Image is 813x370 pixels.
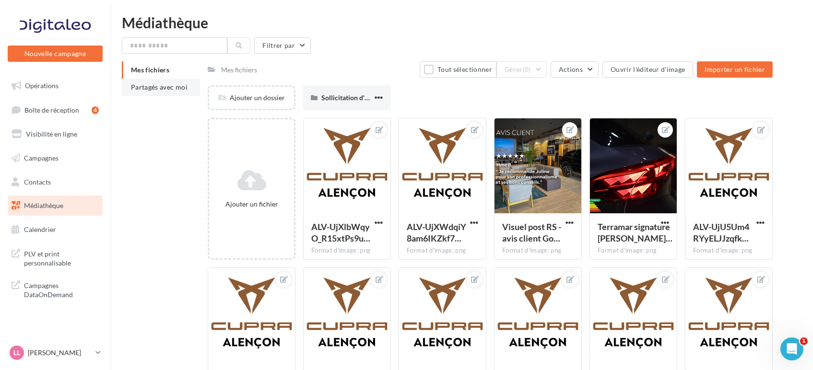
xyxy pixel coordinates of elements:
div: Format d'image: png [693,246,765,255]
a: Calendrier [6,220,105,240]
span: LL [13,348,20,358]
p: [PERSON_NAME] [28,348,92,358]
span: Sollicitation d'avis [321,93,376,102]
span: Actions [559,65,583,73]
span: Mes fichiers [131,66,169,74]
div: Médiathèque [122,15,801,30]
span: Partagés avec moi [131,83,188,91]
span: (0) [523,66,531,73]
div: Format d'image: png [502,246,574,255]
button: Actions [551,61,599,78]
div: Ajouter un fichier [213,199,290,209]
span: Opérations [25,81,59,90]
a: Boîte de réception4 [6,100,105,120]
span: Campagnes DataOnDemand [24,279,99,300]
span: Terramar signature lumineuse [598,221,672,243]
button: Tout sélectionner [420,61,496,78]
div: Mes fichiers [221,65,257,75]
button: Gérer(0) [496,61,547,78]
div: Format d'image: png [407,246,478,255]
span: Boîte de réception [24,105,79,114]
div: 4 [92,106,99,114]
span: Importer un fichier [705,65,765,73]
button: Importer un fichier [697,61,773,78]
span: Campagnes [24,154,59,162]
span: Contacts [24,177,51,185]
span: Visuel post RS - avis client Google [502,221,561,243]
button: Nouvelle campagne [8,46,103,62]
a: Campagnes [6,148,105,168]
span: PLV et print personnalisable [24,247,99,268]
a: Visibilité en ligne [6,124,105,144]
span: ALV-UjXWdqiY8am6IKZkf7Gc39jCa7yJORCLldPYKH5pCM-mBFqENjbR [407,221,466,243]
span: Médiathèque [24,201,63,209]
a: Contacts [6,172,105,192]
a: Campagnes DataOnDemand [6,275,105,303]
div: Format d'image: png [598,246,669,255]
span: Visibilité en ligne [26,130,77,138]
span: ALV-UjXlbWqyO_R15xtPs9uCCxnW6WMymqsV_obLHWv6laM3md67jtwt [311,221,370,243]
div: Format d'image: png [311,246,383,255]
a: LL [PERSON_NAME] [8,344,103,362]
span: Calendrier [24,225,56,233]
div: Ajouter un dossier [209,93,294,103]
span: ALV-UjU5Um4RYyELJJzqfkUmbusJaQjTOIBmdkKndrAApU_NvB6AYVTq [693,221,749,243]
button: Ouvrir l'éditeur d'image [602,61,693,78]
a: Médiathèque [6,196,105,216]
iframe: Intercom live chat [780,337,803,360]
a: Opérations [6,76,105,96]
a: PLV et print personnalisable [6,243,105,272]
span: 1 [800,337,808,345]
button: Filtrer par [254,37,311,54]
